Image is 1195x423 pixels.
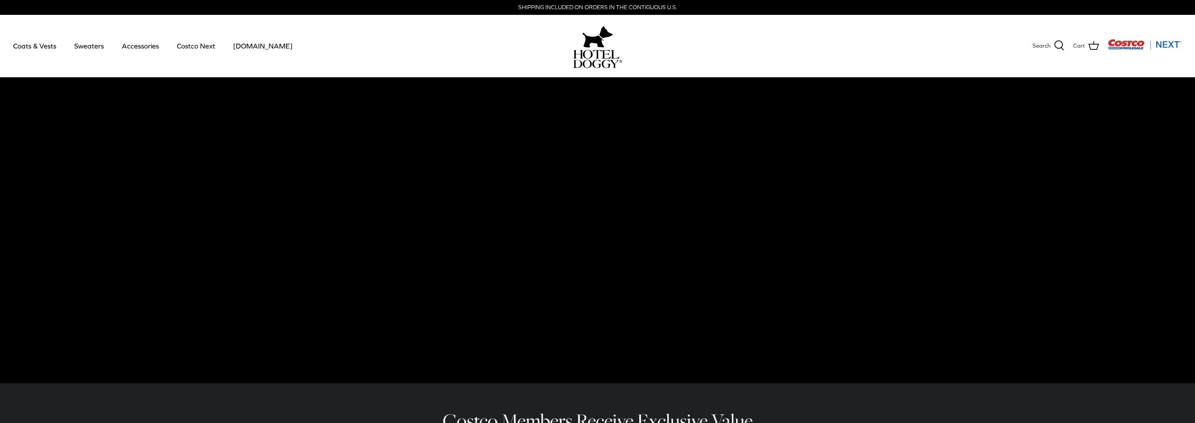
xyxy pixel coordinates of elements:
[573,24,622,68] a: hoteldoggy.com hoteldoggycom
[1073,42,1085,51] span: Cart
[1073,40,1099,52] a: Cart
[114,31,167,61] a: Accessories
[225,31,300,61] a: [DOMAIN_NAME]
[573,50,622,68] img: hoteldoggycom
[1033,40,1064,52] a: Search
[1033,42,1050,51] span: Search
[169,31,223,61] a: Costco Next
[1108,39,1182,50] img: Costco Next
[1108,45,1182,51] a: Visit Costco Next
[582,24,613,50] img: hoteldoggy.com
[5,31,64,61] a: Coats & Vests
[66,31,112,61] a: Sweaters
